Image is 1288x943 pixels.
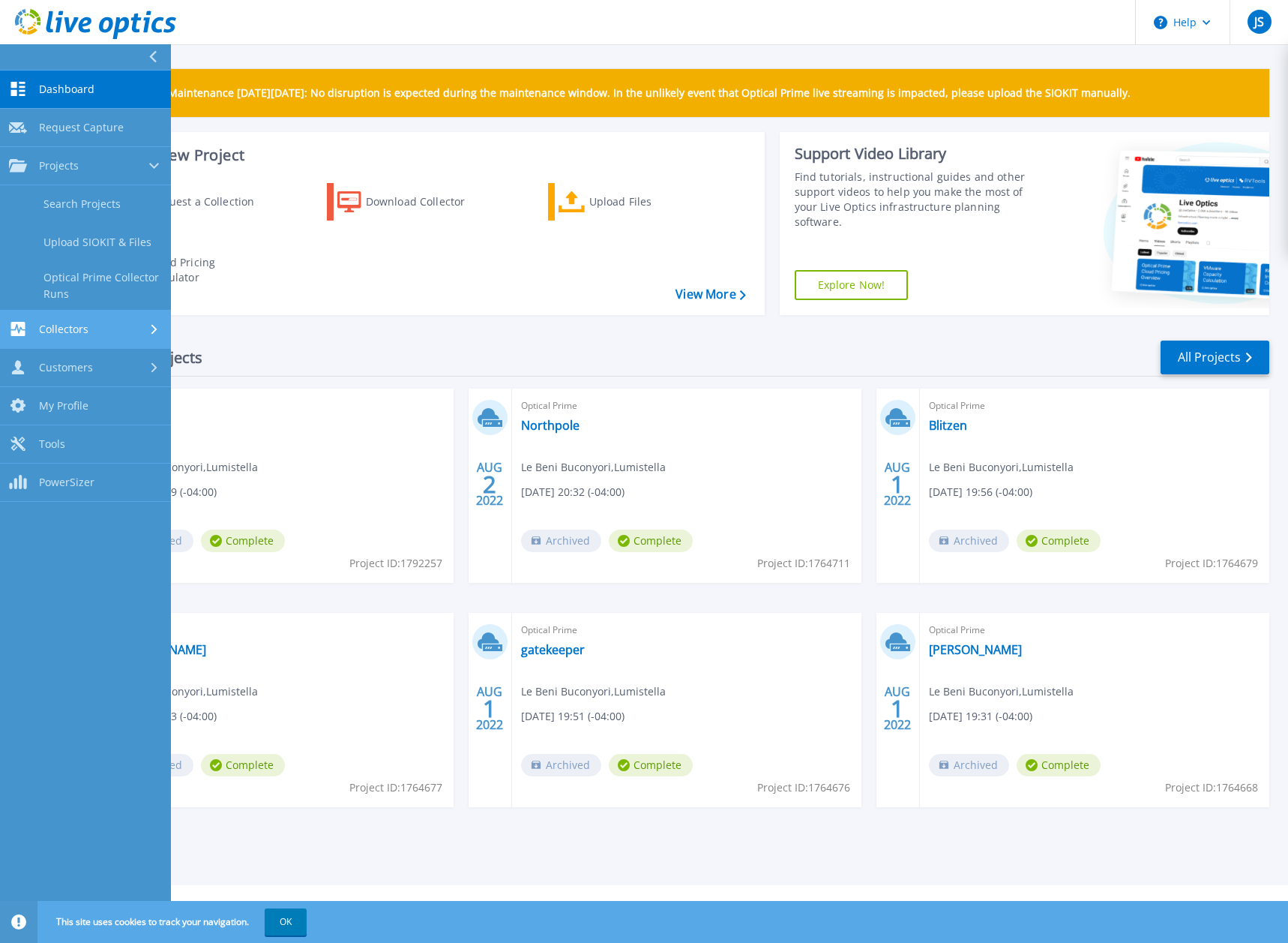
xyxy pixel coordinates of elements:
[929,642,1022,657] a: [PERSON_NAME]
[327,183,494,221] a: Download Collector
[929,418,967,433] a: Blitzen
[929,708,1032,725] span: [DATE] 19:31 (-04:00)
[795,170,1043,230] div: Find tutorials, instructional guides and other support videos to help you make the most of your L...
[201,754,285,776] span: Complete
[39,121,124,134] span: Request Capture
[609,754,693,776] span: Complete
[349,555,442,572] span: Project ID: 1792257
[795,270,909,300] a: Explore Now!
[1017,754,1101,776] span: Complete
[521,459,666,476] span: Le Beni Buconyori , Lumistella
[106,251,274,289] a: Cloud Pricing Calculator
[39,323,88,336] span: Collectors
[1165,555,1258,572] span: Project ID: 1764679
[521,484,625,500] span: [DATE] 20:32 (-04:00)
[265,908,307,935] button: OK
[366,187,486,217] div: Download Collector
[1161,341,1269,374] a: All Projects
[106,183,274,221] a: Request a Collection
[891,478,904,491] span: 1
[929,622,1260,638] span: Optical Prime
[349,779,442,796] span: Project ID: 1764677
[929,398,1260,414] span: Optical Prime
[891,702,904,715] span: 1
[475,681,504,736] div: AUG 2022
[112,87,1131,99] p: Scheduled Maintenance [DATE][DATE]: No disruption is expected during the maintenance window. In t...
[39,83,94,96] span: Dashboard
[929,683,1074,700] span: Le Beni Buconyori , Lumistella
[39,399,88,413] span: My Profile
[106,147,745,164] h3: Start a New Project
[483,478,496,491] span: 2
[475,457,504,512] div: AUG 2022
[1254,16,1264,28] span: JS
[521,530,601,552] span: Archived
[39,361,93,374] span: Customers
[675,287,745,302] a: View More
[521,642,585,657] a: gatekeeper
[929,530,1009,552] span: Archived
[548,183,715,221] a: Upload Files
[521,708,625,725] span: [DATE] 19:51 (-04:00)
[483,702,496,715] span: 1
[609,530,693,552] span: Complete
[757,779,850,796] span: Project ID: 1764676
[883,457,912,512] div: AUG 2022
[521,622,852,638] span: Optical Prime
[1165,779,1258,796] span: Project ID: 1764668
[1017,530,1101,552] span: Complete
[39,159,79,173] span: Projects
[929,484,1032,500] span: [DATE] 19:56 (-04:00)
[41,908,307,935] span: This site uses cookies to track your navigation.
[521,754,601,776] span: Archived
[929,754,1009,776] span: Archived
[795,144,1043,164] div: Support Video Library
[39,437,65,451] span: Tools
[113,622,445,638] span: Optical Prime
[147,255,267,285] div: Cloud Pricing Calculator
[757,555,850,572] span: Project ID: 1764711
[589,187,709,217] div: Upload Files
[201,530,285,552] span: Complete
[883,681,912,736] div: AUG 2022
[113,683,258,700] span: Le Beni Buconyori , Lumistella
[113,459,258,476] span: Le Beni Buconyori , Lumistella
[521,683,666,700] span: Le Beni Buconyori , Lumistella
[929,459,1074,476] span: Le Beni Buconyori , Lumistella
[39,476,94,489] span: PowerSizer
[149,187,269,217] div: Request a Collection
[521,418,580,433] a: Northpole
[113,398,445,414] span: Optical Prime
[521,398,852,414] span: Optical Prime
